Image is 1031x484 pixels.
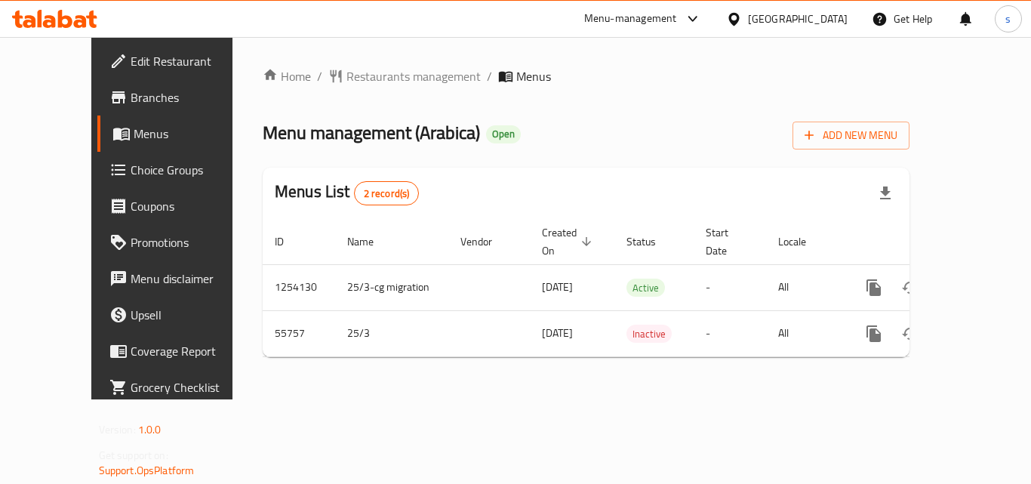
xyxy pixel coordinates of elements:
span: Upsell [131,306,251,324]
span: Created On [542,224,596,260]
span: Coupons [131,197,251,215]
span: Get support on: [99,445,168,465]
span: Grocery Checklist [131,378,251,396]
h2: Menus List [275,180,419,205]
span: Active [626,279,665,297]
td: 55757 [263,310,335,356]
span: Status [626,233,676,251]
span: [DATE] [542,323,573,343]
span: Coverage Report [131,342,251,360]
td: 25/3-cg migration [335,264,448,310]
div: [GEOGRAPHIC_DATA] [748,11,848,27]
a: Menu disclaimer [97,260,263,297]
a: Branches [97,79,263,116]
button: Add New Menu [792,122,909,150]
button: Change Status [892,316,928,352]
button: more [856,316,892,352]
a: Restaurants management [328,67,481,85]
span: Restaurants management [346,67,481,85]
td: 25/3 [335,310,448,356]
a: Home [263,67,311,85]
span: Open [486,128,521,140]
span: Version: [99,420,136,439]
button: Change Status [892,270,928,306]
a: Menus [97,116,263,152]
span: Vendor [460,233,512,251]
table: enhanced table [263,219,1013,357]
span: Add New Menu [805,126,897,145]
a: Promotions [97,224,263,260]
div: Open [486,125,521,143]
span: Name [347,233,393,251]
a: Grocery Checklist [97,369,263,405]
span: 1.0.0 [138,420,162,439]
span: Locale [778,233,826,251]
a: Edit Restaurant [97,43,263,79]
span: Menu management ( Arabica ) [263,116,480,150]
a: Choice Groups [97,152,263,188]
div: Total records count [354,181,420,205]
span: Menus [134,125,251,143]
span: Inactive [626,325,672,343]
span: Promotions [131,233,251,251]
span: Menus [516,67,551,85]
li: / [487,67,492,85]
div: Export file [867,175,903,211]
a: Coupons [97,188,263,224]
div: Menu-management [584,10,677,28]
a: Coverage Report [97,333,263,369]
span: Choice Groups [131,161,251,179]
li: / [317,67,322,85]
span: ID [275,233,303,251]
span: 2 record(s) [355,187,419,201]
td: All [766,264,844,310]
span: Branches [131,88,251,106]
td: All [766,310,844,356]
span: Start Date [706,224,748,260]
span: Menu disclaimer [131,270,251,288]
td: - [694,264,766,310]
td: - [694,310,766,356]
nav: breadcrumb [263,67,909,85]
span: [DATE] [542,277,573,297]
span: Edit Restaurant [131,52,251,70]
td: 1254130 [263,264,335,310]
a: Upsell [97,297,263,333]
span: s [1005,11,1011,27]
button: more [856,270,892,306]
th: Actions [844,219,1013,265]
a: Support.OpsPlatform [99,461,195,480]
